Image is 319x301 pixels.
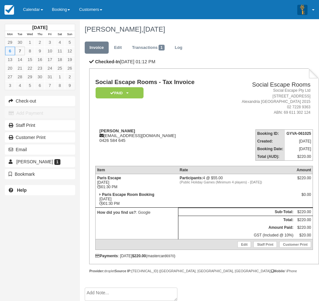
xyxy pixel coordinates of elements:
[35,73,45,81] a: 30
[15,81,25,90] a: 4
[15,55,25,64] a: 14
[89,58,319,65] p: [DATE] 01:12 PM
[45,38,55,47] a: 3
[45,81,55,90] a: 7
[97,176,121,180] strong: Paris Escape
[32,25,47,30] strong: [DATE]
[102,192,154,197] strong: Paris Escape Room Booking
[25,47,35,55] a: 8
[25,55,35,64] a: 15
[65,73,75,81] a: 2
[237,241,251,248] a: Edit
[178,224,295,231] th: Amount Paid:
[65,38,75,47] a: 5
[279,241,311,248] a: Customer Print
[55,73,65,81] a: 1
[45,64,55,73] a: 24
[178,174,295,191] td: 4 @ $55.00
[65,81,75,90] a: 9
[5,108,75,118] button: Add Payment
[109,42,127,54] a: Edit
[297,192,311,202] div: $0.00
[15,64,25,73] a: 21
[45,47,55,55] a: 10
[5,47,15,55] a: 6
[55,64,65,73] a: 25
[5,157,75,167] a: [PERSON_NAME] 1
[97,210,136,215] strong: How did you find us?
[132,254,146,258] strong: $220.00
[65,55,75,64] a: 19
[95,87,141,99] a: Paid
[4,5,14,15] img: checkfront-main-nav-mini-logo.png
[85,26,315,33] h1: [PERSON_NAME],
[5,31,15,38] th: Mon
[295,166,313,174] th: Amount
[99,128,135,133] strong: [PERSON_NAME]
[35,47,45,55] a: 9
[45,31,55,38] th: Fri
[178,166,295,174] th: Rate
[65,64,75,73] a: 26
[5,144,75,155] button: Email
[95,79,220,86] h1: Social Escape Rooms - Tax Invoice
[178,208,295,216] th: Sub-Total:
[178,216,295,224] th: Total:
[253,241,277,248] a: Staff Print
[170,42,187,54] a: Log
[15,73,25,81] a: 28
[5,169,75,179] button: Bookmark
[25,81,35,90] a: 5
[55,38,65,47] a: 4
[297,176,311,185] div: $220.00
[35,31,45,38] th: Thu
[65,31,75,38] th: Sun
[5,96,75,106] button: Check-out
[295,231,313,239] td: $20.00
[285,137,313,145] td: [DATE]
[285,153,313,161] td: $220.00
[55,55,65,64] a: 18
[15,47,25,55] a: 7
[255,130,285,138] th: Booking ID:
[285,145,313,153] td: [DATE]
[17,188,27,193] b: Help
[286,131,311,136] strong: GYVA-061025
[95,59,120,64] b: Checked-In
[65,47,75,55] a: 12
[55,81,65,90] a: 8
[25,31,35,38] th: Wed
[295,224,313,231] td: $220.00
[35,64,45,73] a: 23
[25,73,35,81] a: 29
[255,153,285,161] th: Total (AUD):
[45,73,55,81] a: 31
[95,254,313,258] div: : [DATE] (mastercard )
[115,269,132,273] strong: Source IP:
[5,132,75,143] a: Customer Print
[55,31,65,38] th: Sat
[5,38,15,47] a: 29
[295,208,313,216] td: $220.00
[5,55,15,64] a: 13
[5,81,15,90] a: 3
[16,159,53,164] span: [PERSON_NAME]
[35,55,45,64] a: 16
[95,174,178,191] td: [DATE] 01:30 PM
[5,73,15,81] a: 27
[95,128,220,143] div: [EMAIL_ADDRESS][DOMAIN_NAME] 0426 584 645
[89,269,104,273] strong: Provider:
[97,209,176,216] p: : Google
[45,55,55,64] a: 17
[25,38,35,47] a: 1
[271,269,284,273] strong: Mobile
[95,166,178,174] th: Item
[95,191,178,208] td: [DATE] 01:30 PM
[35,81,45,90] a: 6
[5,64,15,73] a: 20
[5,185,75,195] a: Help
[95,254,118,258] strong: Payments
[89,269,319,274] div: droplet [TECHNICAL_ID] ([GEOGRAPHIC_DATA], [GEOGRAPHIC_DATA], [GEOGRAPHIC_DATA]) / iPhone
[25,64,35,73] a: 22
[167,254,174,258] small: 6970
